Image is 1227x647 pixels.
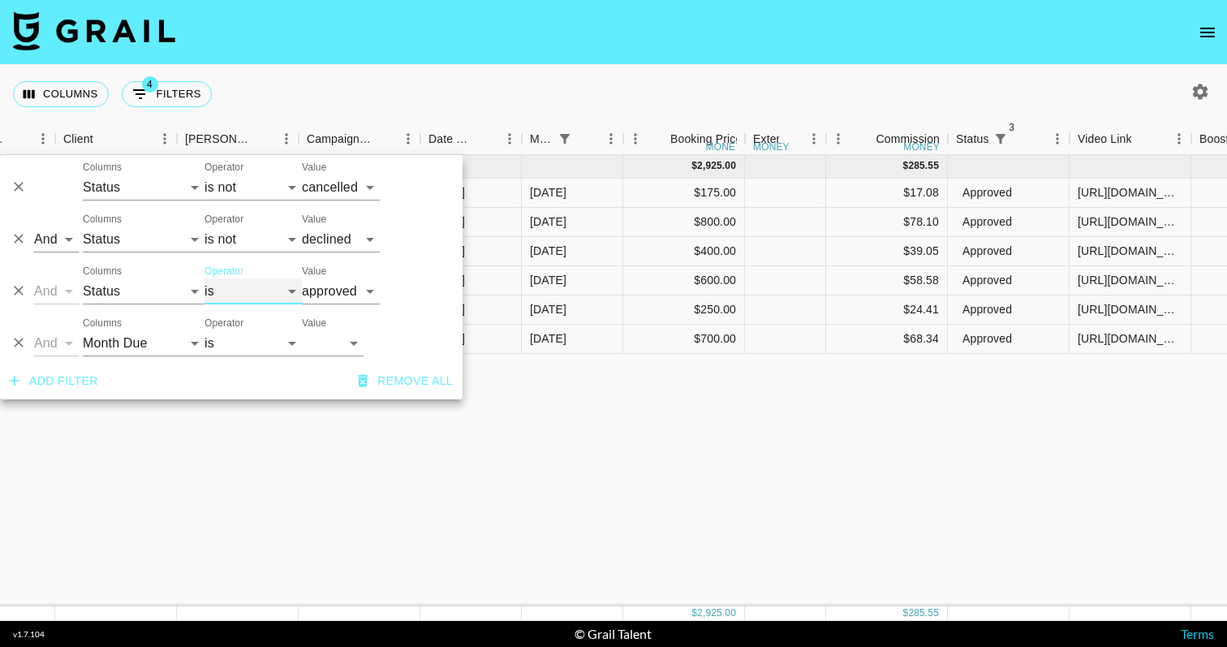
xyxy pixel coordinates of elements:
[302,265,326,278] label: Value
[475,127,497,150] button: Sort
[697,159,736,173] div: 2,925.00
[185,123,252,155] div: [PERSON_NAME]
[903,142,940,152] div: money
[6,278,31,303] button: Delete
[691,606,697,620] div: $
[55,123,177,155] div: Client
[204,213,243,226] label: Operator
[670,123,742,155] div: Booking Price
[530,123,553,155] div: Month Due
[6,175,31,199] button: Delete
[122,81,212,107] button: Show filters
[6,330,31,355] button: Delete
[623,127,648,151] button: Menu
[274,127,299,151] button: Menu
[697,606,736,620] div: 2,925.00
[753,142,790,152] div: money
[1078,272,1182,288] div: https://www.tiktok.com/@livv.rylee/video/7557135453590162743
[302,161,326,175] label: Value
[83,161,122,175] label: Columns
[1045,127,1070,151] button: Menu
[876,123,940,155] div: Commission
[373,127,396,150] button: Sort
[1078,214,1182,230] div: https://www.tiktok.com/@keaton_reeese/video/7556314502082448695
[530,301,566,317] div: Oct '25
[623,295,745,325] div: $250.00
[252,127,274,150] button: Sort
[530,330,566,347] div: Oct '25
[307,123,373,155] div: Campaign (Type)
[802,127,826,151] button: Menu
[826,295,948,325] div: $24.41
[576,127,599,150] button: Sort
[1078,123,1132,155] div: Video Link
[956,332,1018,345] span: approved
[908,159,939,173] div: 285.55
[623,237,745,266] div: $400.00
[530,243,566,259] div: Oct '25
[6,226,31,251] button: Delete
[530,272,566,288] div: Oct '25
[903,159,909,173] div: $
[153,127,177,151] button: Menu
[351,366,459,396] button: Remove all
[1181,626,1214,641] a: Terms
[826,266,948,295] div: $58.58
[142,76,158,93] span: 4
[522,123,623,155] div: Month Due
[1078,243,1182,259] div: https://www.tiktok.com/@thekeatontoaks/video/7557163467136961805
[13,629,45,640] div: v 1.7.104
[83,317,122,330] label: Columns
[497,127,522,151] button: Menu
[826,325,948,354] div: $68.34
[530,214,566,230] div: Oct '25
[826,127,850,151] button: Menu
[623,266,745,295] div: $600.00
[553,127,576,150] button: Show filters
[302,317,326,330] label: Value
[826,208,948,237] div: $78.10
[63,123,93,155] div: Client
[853,127,876,150] button: Sort
[826,179,948,208] div: $17.08
[420,123,522,155] div: Date Created
[1078,330,1182,347] div: https://www.tiktok.com/@sammyblizzzz/video/7556719589560831263
[575,626,652,642] div: © Grail Talent
[1078,301,1182,317] div: https://www.tiktok.com/@mercedes_anmarie/video/7556332800740248845
[1167,127,1191,151] button: Menu
[648,127,670,150] button: Sort
[204,317,243,330] label: Operator
[956,244,1018,257] span: approved
[956,186,1018,199] span: approved
[956,274,1018,287] span: approved
[83,213,122,226] label: Columns
[204,265,243,278] label: Operator
[956,303,1018,316] span: approved
[34,330,79,356] select: Logic operator
[553,127,576,150] div: 1 active filter
[83,265,122,278] label: Columns
[8,127,31,150] button: Sort
[956,215,1018,228] span: approved
[428,123,475,155] div: Date Created
[1012,127,1035,150] button: Sort
[1004,119,1020,136] span: 3
[623,208,745,237] div: $800.00
[1132,127,1155,150] button: Sort
[623,325,745,354] div: $700.00
[34,278,79,304] select: Logic operator
[530,184,566,201] div: Oct '25
[623,179,745,208] div: $175.00
[13,81,109,107] button: Select columns
[956,123,989,155] div: Status
[204,161,243,175] label: Operator
[826,237,948,266] div: $39.05
[396,127,420,151] button: Menu
[948,123,1070,155] div: Status
[302,213,326,226] label: Value
[903,606,909,620] div: $
[1078,184,1182,201] div: https://www.tiktok.com/@camillehoffmann05/video/7556996504666295582
[31,127,55,151] button: Menu
[1191,16,1224,49] button: open drawer
[691,159,697,173] div: $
